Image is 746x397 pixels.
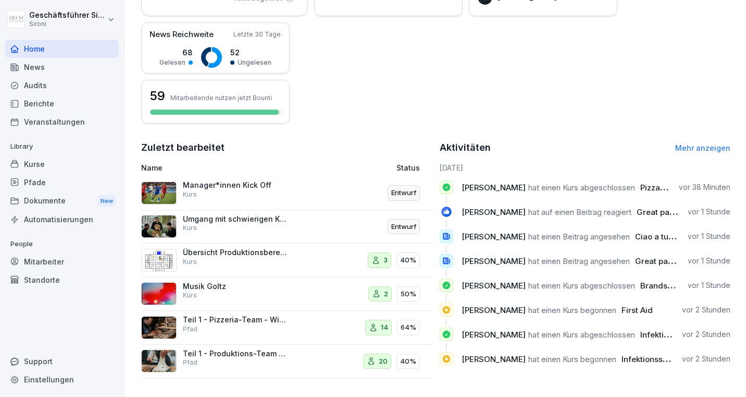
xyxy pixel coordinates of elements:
a: Automatisierungen [5,210,119,228]
p: 68 [159,47,193,58]
p: vor 1 Stunde [688,231,730,242]
p: News Reichweite [150,29,214,41]
a: Veranstaltungen [5,113,119,131]
p: 50% [401,289,416,299]
p: Manager*innen Kick Off [183,181,287,190]
p: Kurs [183,257,197,267]
p: vor 2 Stunden [682,354,730,364]
span: [PERSON_NAME] [462,183,526,193]
span: [PERSON_NAME] [462,305,526,315]
p: 40% [400,255,416,266]
p: 2 [384,289,388,299]
div: Dokumente [5,191,119,211]
span: [PERSON_NAME] [462,232,526,242]
p: Kurs [183,291,197,300]
p: vor 1 Stunde [688,280,730,291]
a: Umgang mit schwierigen KundenKursEntwurf [141,210,432,244]
a: Berichte [5,94,119,113]
span: [PERSON_NAME] [462,354,526,364]
span: Pizza [MEDICAL_DATA] (V) [640,183,739,193]
p: Pfad [183,324,197,334]
p: Letzte 30 Tage [233,30,281,39]
p: vor 2 Stunden [682,305,730,315]
span: hat einen Beitrag angesehen [528,256,630,266]
img: djmyo9e9lvarpqz0q6xij6ca.png [141,182,177,204]
img: yywuv9ckt9ax3nq56adns8w7.png [141,249,177,272]
span: [PERSON_NAME] [462,207,526,217]
div: New [98,195,116,207]
p: Ungelesen [238,58,271,67]
p: Übersicht Produktionsbereich und Abläufe [183,248,287,257]
span: First Aid [621,305,653,315]
a: Home [5,40,119,58]
a: Einstellungen [5,370,119,389]
a: Standorte [5,271,119,289]
span: [PERSON_NAME] [462,281,526,291]
p: Name [141,162,318,173]
p: Library [5,138,119,155]
span: Brandschutz [640,281,688,291]
img: ibmq16c03v2u1873hyb2ubud.png [141,215,177,238]
img: yh4wz2vfvintp4rn1kv0mog4.png [141,282,177,305]
p: Musik Goltz [183,282,287,291]
a: Teil 1 - Produktions-Team - Willkommen bei [GEOGRAPHIC_DATA]Pfad2040% [141,345,432,379]
p: Sironi [29,20,105,28]
a: Übersicht Produktionsbereich und AbläufeKurs340% [141,244,432,278]
a: Manager*innen Kick OffKursEntwurf [141,176,432,210]
p: Teil 1 - Pizzeria-Team - Willkommen bei [GEOGRAPHIC_DATA] [183,315,287,324]
span: hat einen Kurs abgeschlossen [528,183,635,193]
h3: 59 [150,87,165,105]
p: Mitarbeitende nutzen jetzt Bounti [170,94,272,102]
p: vor 1 Stunde [688,256,730,266]
span: hat auf einen Beitrag reagiert [528,207,631,217]
p: Kurs [183,223,197,233]
a: Kurse [5,155,119,173]
p: vor 38 Minuten [679,182,730,193]
a: Mehr anzeigen [675,143,730,152]
p: Geschäftsführer Sironi [29,11,105,20]
img: kf82swl4divpulkxugp5dhuh.png [141,316,177,339]
h2: Aktivitäten [440,140,491,155]
p: Kurs [183,190,197,199]
a: Musik GoltzKurs250% [141,278,432,311]
p: People [5,236,119,252]
span: [PERSON_NAME] [462,330,526,340]
a: Teil 1 - Pizzeria-Team - Willkommen bei [GEOGRAPHIC_DATA]Pfad1464% [141,311,432,345]
p: Status [396,162,420,173]
a: News [5,58,119,76]
p: 64% [401,322,416,333]
p: Entwurf [391,222,416,232]
span: hat einen Kurs begonnen [528,354,616,364]
p: vor 2 Stunden [682,329,730,340]
span: hat einen Kurs abgeschlossen [528,330,635,340]
p: 40% [400,356,416,367]
img: b10tsfy3ie58eoi8oirpsp1u.png [141,350,177,372]
p: Pfad [183,358,197,367]
p: 3 [383,255,388,266]
div: Mitarbeiter [5,252,119,271]
p: Umgang mit schwierigen Kunden [183,214,287,224]
p: Entwurf [391,188,416,198]
h6: [DATE] [440,162,731,173]
a: Pfade [5,173,119,191]
p: 52 [230,47,271,58]
a: Audits [5,76,119,94]
p: vor 1 Stunde [688,207,730,217]
span: hat einen Kurs begonnen [528,305,616,315]
span: hat einen Beitrag angesehen [528,232,630,242]
p: 20 [379,356,388,367]
span: hat einen Kurs abgeschlossen [528,281,635,291]
p: Gelesen [159,58,185,67]
div: Support [5,352,119,370]
h2: Zuletzt bearbeitet [141,140,432,155]
p: Teil 1 - Produktions-Team - Willkommen bei [GEOGRAPHIC_DATA] [183,349,287,358]
p: 14 [381,322,388,333]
